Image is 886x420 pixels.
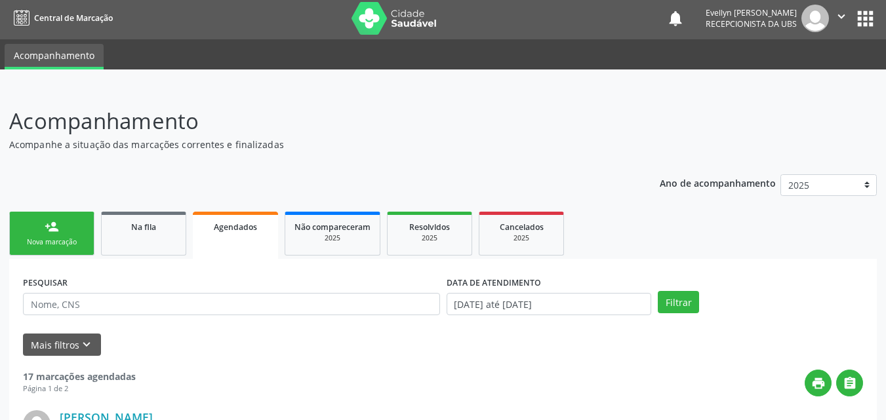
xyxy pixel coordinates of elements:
[23,370,136,383] strong: 17 marcações agendadas
[660,174,776,191] p: Ano de acompanhamento
[294,221,371,233] span: Não compareceram
[5,44,104,69] a: Acompanhamento
[801,5,829,32] img: img
[829,5,854,32] button: 
[19,237,85,247] div: Nova marcação
[706,7,797,18] div: Evellyn [PERSON_NAME]
[843,376,857,391] i: 
[447,293,652,315] input: Selecione um intervalo
[658,291,699,313] button: Filtrar
[447,273,541,293] label: DATA DE ATENDIMENTO
[805,370,832,396] button: print
[666,9,685,28] button: notifications
[836,370,863,396] button: 
[214,221,257,233] span: Agendados
[79,337,94,352] i: keyboard_arrow_down
[397,233,462,243] div: 2025
[23,293,440,315] input: Nome, CNS
[9,105,616,138] p: Acompanhamento
[706,18,797,29] span: Recepcionista da UBS
[854,7,877,30] button: apps
[811,376,826,391] i: print
[409,221,450,233] span: Resolvidos
[9,7,113,29] a: Central de Marcação
[45,220,59,234] div: person_add
[294,233,371,243] div: 2025
[834,9,849,24] i: 
[34,12,113,24] span: Central de Marcação
[500,221,544,233] span: Cancelados
[9,138,616,151] p: Acompanhe a situação das marcações correntes e finalizadas
[489,233,554,243] div: 2025
[23,273,68,293] label: PESQUISAR
[131,221,156,233] span: Na fila
[23,334,101,356] button: Mais filtroskeyboard_arrow_down
[23,383,136,394] div: Página 1 de 2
